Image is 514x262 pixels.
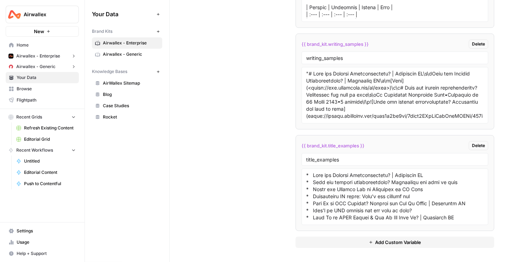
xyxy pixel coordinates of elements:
[13,167,79,178] a: Editorial Content
[92,68,127,75] span: Knowledge Bases
[24,169,76,176] span: Editorial Content
[24,125,76,131] span: Refresh Existing Content
[6,95,79,106] a: Flightpath
[306,156,484,163] input: Variable Name
[6,248,79,259] button: Help + Support
[306,70,484,120] textarea: "# Lore ips Dolorsi Ametconsectetu? | Adipiscin EL\s\dOeiu tem Incidid Utlaboreetdolo? | Magnaali...
[375,239,421,246] span: Add Custom Variable
[302,41,369,48] span: {{ brand_kit.writing_samples }}
[6,225,79,237] a: Settings
[103,40,159,46] span: Airwallex - Enterprise
[16,63,56,70] span: Airwallex - Generic
[92,89,162,100] a: Blog
[103,103,159,109] span: Case Studies
[103,51,159,57] span: Airwallex - Generic
[306,172,484,222] textarea: * Lore ips Dolorsi Ametconsectetu? | Adipiscin EL * Sedd eiu tempori utlaboreetdolo? Magnaaliqu e...
[92,28,112,35] span: Brand Kits
[302,142,364,149] span: {{ brand_kit.title_examples }}
[24,11,66,18] span: Airwallex
[13,156,79,167] a: Untitled
[103,114,159,120] span: Rocket
[34,28,44,35] span: New
[6,61,79,72] button: Airwallex - Generic
[17,239,76,245] span: Usage
[13,134,79,145] a: Editorial Grid
[469,141,488,150] button: Delete
[92,37,162,49] a: Airwallex - Enterprise
[13,122,79,134] a: Refresh Existing Content
[6,145,79,156] button: Recent Workflows
[6,237,79,248] a: Usage
[6,83,79,95] a: Browse
[16,53,60,59] span: Airwallex - Enterprise
[92,10,154,18] span: Your Data
[469,39,488,49] button: Delete
[296,237,495,248] button: Add Custom Variable
[17,97,76,103] span: Flightpath
[92,49,162,60] a: Airwallex - Generic
[103,91,159,98] span: Blog
[17,74,76,81] span: Your Data
[17,228,76,234] span: Settings
[103,80,159,86] span: AirWallex Sitemap
[6,72,79,83] a: Your Data
[92,111,162,123] a: Rocket
[6,39,79,51] a: Home
[472,142,485,149] span: Delete
[17,42,76,48] span: Home
[92,78,162,89] a: AirWallex Sitemap
[8,54,13,59] img: lwa1ff0noqwrdp5hunhziej8d536
[24,181,76,187] span: Push to Contentful
[6,26,79,37] button: New
[24,136,76,142] span: Editorial Grid
[6,51,79,61] button: Airwallex - Enterprise
[16,114,42,120] span: Recent Grids
[472,41,485,47] span: Delete
[92,100,162,111] a: Case Studies
[24,158,76,164] span: Untitled
[6,6,79,23] button: Workspace: Airwallex
[6,112,79,122] button: Recent Grids
[17,86,76,92] span: Browse
[16,147,53,153] span: Recent Workflows
[8,8,21,21] img: Airwallex Logo
[17,250,76,257] span: Help + Support
[306,55,484,61] input: Variable Name
[8,64,13,69] img: psuvf5iw751v0ng144jc8469gioz
[13,178,79,189] a: Push to Contentful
